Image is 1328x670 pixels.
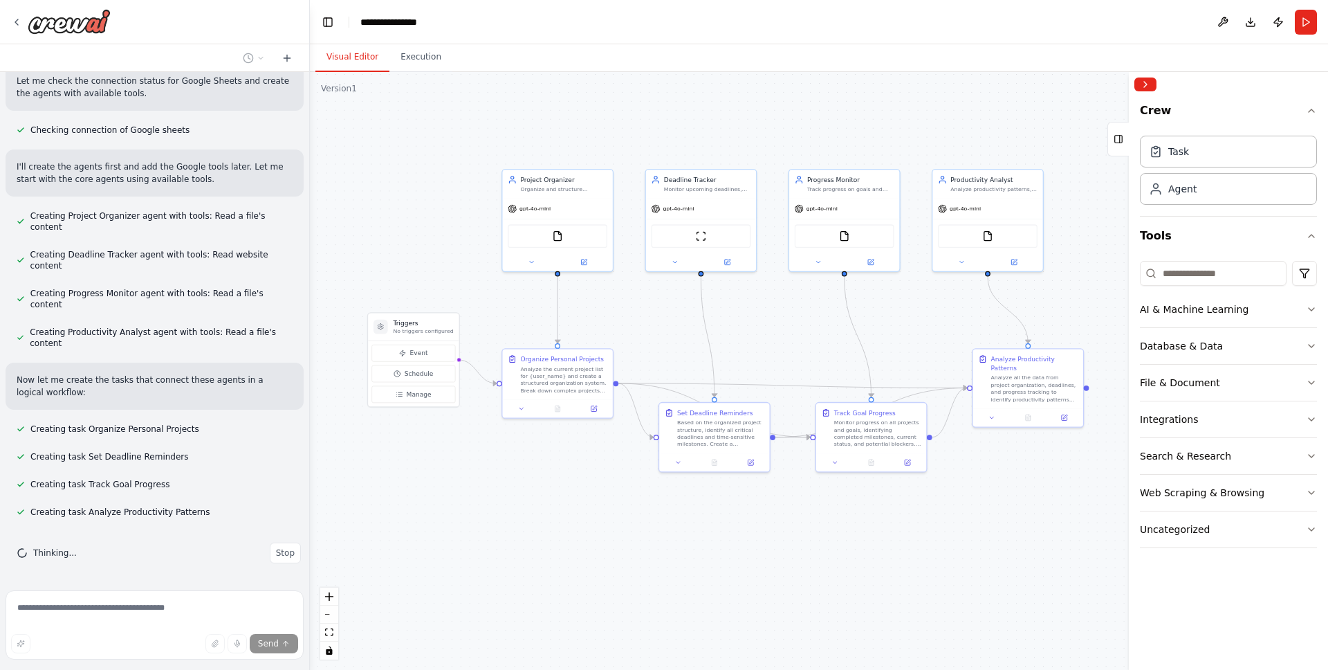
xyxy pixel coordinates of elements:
[1049,413,1079,424] button: Open in side panel
[840,276,876,397] g: Edge from 6b98db60-b179-497d-9e74-3f9292f4524e to b9a4e57d-ee5b-430a-a866-8e9bc7694f35
[11,634,30,653] button: Improve this prompt
[984,276,1033,343] g: Edge from 7aee77c9-747b-4c49-afb0-5f864fc39b54 to a765e818-93a1-4c8a-bdef-e0b9ab2eccbb
[664,175,751,184] div: Deadline Tracker
[664,186,751,193] div: Monitor upcoming deadlines, set appropriate reminders, and help prioritize time-sensitive tasks t...
[389,43,452,72] button: Execution
[276,50,298,66] button: Start a new chat
[618,379,967,392] g: Edge from dd8670bb-0d1e-4e34-adef-cc785fdfe3f1 to a765e818-93a1-4c8a-bdef-e0b9ab2eccbb
[17,374,293,399] p: Now let me create the tasks that connect these agents in a logical workflow:
[1140,365,1317,401] button: File & Document
[17,161,293,185] p: I'll create the agents first and add the Google tools later. Let me start with the core agents us...
[1140,255,1317,559] div: Tools
[1140,217,1317,255] button: Tools
[1140,401,1317,437] button: Integrations
[371,365,455,383] button: Schedule
[237,50,270,66] button: Switch to previous chat
[1140,291,1317,327] button: AI & Machine Learning
[735,458,766,469] button: Open in side panel
[834,419,921,447] div: Monitor progress on all projects and goals, identifying completed milestones, current status, and...
[17,75,293,100] p: Let me check the connection status for Google Sheets and create the agents with available tools.
[520,365,607,394] div: Analyze the current project list for {user_name} and create a structured organization system. Bre...
[1140,475,1317,511] button: Web Scraping & Browsing
[410,349,428,358] span: Event
[33,547,77,559] span: Thinking...
[501,348,614,419] div: Organize Personal ProjectsAnalyze the current project list for {user_name} and create a structure...
[228,634,247,653] button: Click to speak your automation idea
[30,424,199,435] span: Creating task Organize Personal Projects
[892,458,923,469] button: Open in side panel
[1140,302,1248,316] div: AI & Machine Learning
[30,507,210,518] span: Creating task Analyze Productivity Patterns
[520,354,604,363] div: Organize Personal Projects
[1140,376,1220,390] div: File & Document
[807,186,894,193] div: Track progress on goals and projects, identify patterns in productivity, and provide motivational...
[695,458,733,469] button: No output available
[1140,339,1223,353] div: Database & Data
[1134,78,1156,91] button: Collapse right sidebar
[663,205,694,212] span: gpt-4o-mini
[30,479,170,490] span: Creating task Track Goal Progress
[618,379,654,442] g: Edge from dd8670bb-0d1e-4e34-adef-cc785fdfe3f1 to 1ffbe45e-a931-43fc-934c-019d14ca8a49
[1140,523,1210,536] div: Uncategorized
[315,43,389,72] button: Visual Editor
[205,634,225,653] button: Upload files
[696,230,707,242] img: ScrapeWebsiteTool
[845,257,896,268] button: Open in side panel
[1140,511,1317,547] button: Uncategorized
[320,642,338,660] button: toggle interactivity
[932,383,968,442] g: Edge from b9a4e57d-ee5b-430a-a866-8e9bc7694f35 to a765e818-93a1-4c8a-bdef-e0b9ab2eccbb
[950,205,981,212] span: gpt-4o-mini
[552,230,563,242] img: FileReadTool
[393,318,453,327] h3: Triggers
[982,230,993,242] img: FileReadTool
[539,404,577,415] button: No output available
[658,402,771,473] div: Set Deadline RemindersBased on the organized project structure, identify all critical deadlines a...
[834,408,896,417] div: Track Goal Progress
[519,205,551,212] span: gpt-4o-mini
[520,175,607,184] div: Project Organizer
[501,169,614,272] div: Project OrganizerOrganize and structure personal projects by breaking them down into manageable t...
[320,606,338,624] button: zoom out
[28,9,111,34] img: Logo
[320,588,338,606] button: zoom in
[788,169,901,272] div: Progress MonitorTrack progress on goals and projects, identify patterns in productivity, and prov...
[645,169,757,272] div: Deadline TrackerMonitor upcoming deadlines, set appropriate reminders, and help prioritize time-s...
[806,205,838,212] span: gpt-4o-mini
[1123,72,1134,670] button: Toggle Sidebar
[677,419,764,447] div: Based on the organized project structure, identify all critical deadlines and time-sensitive mile...
[520,186,607,193] div: Organize and structure personal projects by breaking them down into manageable tasks, setting pri...
[30,288,293,310] span: Creating Progress Monitor agent with tools: Read a file's content
[1140,438,1317,474] button: Search & Research
[30,451,189,462] span: Creating task Set Deadline Reminders
[318,12,338,32] button: Hide left sidebar
[1168,182,1197,196] div: Agent
[371,386,455,404] button: Manage
[30,249,293,271] span: Creating Deadline Tracker agent with tools: Read website content
[578,404,609,415] button: Open in side panel
[407,390,432,399] span: Manage
[972,348,1084,428] div: Analyze Productivity PatternsAnalyze all the data from project organization, deadlines, and progr...
[1140,413,1198,426] div: Integrations
[30,125,190,136] span: Checking connection of Google sheets
[320,588,338,660] div: React Flow controls
[697,276,719,397] g: Edge from 9857bb58-a512-4998-9457-031a358e2835 to 1ffbe45e-a931-43fc-934c-019d14ca8a49
[815,402,928,473] div: Track Goal ProgressMonitor progress on all projects and goals, identifying completed milestones, ...
[932,169,1044,272] div: Productivity AnalystAnalyze productivity patterns, identify peak performance times, suggest workf...
[276,547,295,559] span: Stop
[270,543,301,563] button: Stop
[1140,486,1264,500] div: Web Scraping & Browsing
[1168,145,1189,159] div: Task
[30,327,293,349] span: Creating Productivity Analyst agent with tools: Read a file's content
[702,257,753,268] button: Open in side panel
[367,312,460,407] div: TriggersNo triggers configuredEventScheduleManage
[1009,413,1047,424] button: No output available
[360,15,432,29] nav: breadcrumb
[988,257,1039,268] button: Open in side panel
[1140,328,1317,364] button: Database & Data
[852,458,890,469] button: No output available
[393,327,453,334] p: No triggers configured
[405,370,434,379] span: Schedule
[950,186,1037,193] div: Analyze productivity patterns, identify peak performance times, suggest workflow optimizations, a...
[1140,97,1317,130] button: Crew
[1140,449,1231,463] div: Search & Research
